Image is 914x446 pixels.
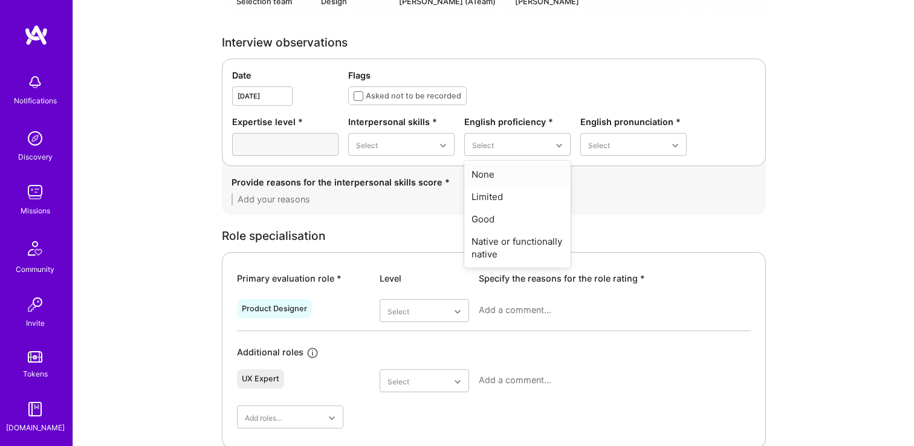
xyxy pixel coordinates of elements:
[472,138,494,151] div: Select
[28,351,42,363] img: tokens
[23,292,47,317] img: Invite
[672,143,678,149] i: icon Chevron
[387,375,409,387] div: Select
[14,94,57,107] div: Notifications
[580,115,687,128] div: English pronunciation *
[232,115,339,128] div: Expertise level *
[232,176,756,189] div: Provide reasons for the interpersonal skills score *
[329,415,335,421] i: icon Chevron
[464,208,571,230] div: Good
[237,272,370,285] div: Primary evaluation role *
[23,70,47,94] img: bell
[348,69,756,82] div: Flags
[348,115,455,128] div: Interpersonal skills *
[455,309,461,315] i: icon Chevron
[556,143,562,149] i: icon Chevron
[356,138,378,151] div: Select
[455,379,461,385] i: icon Chevron
[440,143,446,149] i: icon Chevron
[479,272,751,285] div: Specify the reasons for the role rating *
[245,411,282,424] div: Add roles...
[16,263,54,276] div: Community
[18,150,53,163] div: Discovery
[23,367,48,380] div: Tokens
[26,317,45,329] div: Invite
[24,24,48,46] img: logo
[23,126,47,150] img: discovery
[464,230,571,265] div: Native or functionally native
[588,138,610,151] div: Select
[232,69,339,82] div: Date
[6,421,65,434] div: [DOMAIN_NAME]
[380,272,469,285] div: Level
[464,186,571,208] div: Limited
[387,305,409,317] div: Select
[237,346,303,360] div: Additional roles
[464,163,571,186] div: None
[242,304,307,314] div: Product Designer
[23,180,47,204] img: teamwork
[222,230,766,242] div: Role specialisation
[222,36,766,49] div: Interview observations
[464,115,571,128] div: English proficiency *
[242,374,279,384] div: UX Expert
[21,204,50,217] div: Missions
[21,234,50,263] img: Community
[306,346,320,360] i: icon Info
[23,397,47,421] img: guide book
[366,89,461,102] div: Asked not to be recorded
